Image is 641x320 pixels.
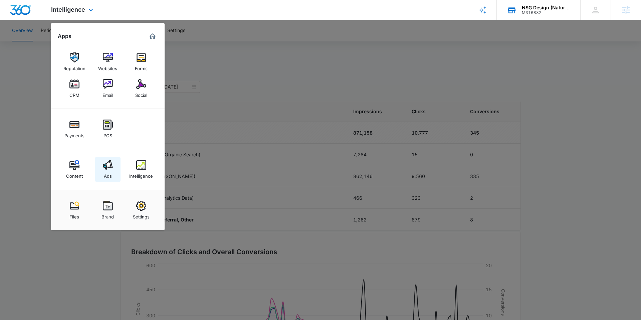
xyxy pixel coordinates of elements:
a: Intelligence [129,157,154,182]
a: Content [62,157,87,182]
div: CRM [69,89,79,98]
a: Email [95,76,121,101]
a: Ads [95,157,121,182]
a: Marketing 360® Dashboard [147,31,158,42]
div: Reputation [63,62,85,71]
div: Websites [98,62,117,71]
div: Social [135,89,147,98]
div: Ads [104,170,112,179]
a: Reputation [62,49,87,74]
div: account name [522,5,571,10]
div: Email [102,89,113,98]
div: Brand [101,211,114,219]
div: Files [69,211,79,219]
div: account id [522,10,571,15]
a: Payments [62,116,87,142]
div: Intelligence [129,170,153,179]
a: Brand [95,197,121,223]
span: Intelligence [51,6,85,13]
div: POS [103,130,112,138]
a: Settings [129,197,154,223]
a: CRM [62,76,87,101]
div: Content [66,170,83,179]
a: Files [62,197,87,223]
h2: Apps [58,33,71,39]
a: Social [129,76,154,101]
a: Websites [95,49,121,74]
div: Payments [64,130,84,138]
a: POS [95,116,121,142]
a: Forms [129,49,154,74]
div: Forms [135,62,148,71]
div: Settings [133,211,150,219]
